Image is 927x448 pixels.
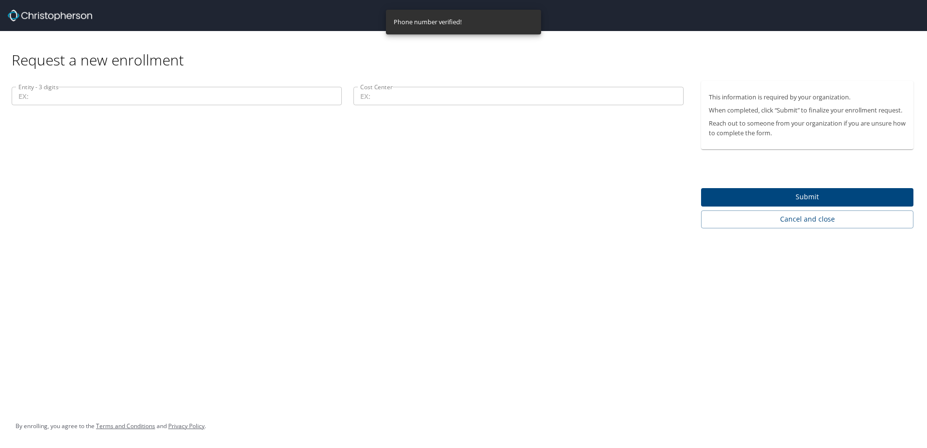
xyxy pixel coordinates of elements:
a: Privacy Policy [168,422,205,430]
input: EX: [12,87,342,105]
button: Cancel and close [701,210,913,228]
div: Phone number verified! [394,13,462,32]
img: cbt logo [8,10,92,21]
button: Submit [701,188,913,207]
p: Reach out to someone from your organization if you are unsure how to complete the form. [709,119,906,137]
span: Cancel and close [709,213,906,225]
input: EX: [353,87,684,105]
p: When completed, click “Submit” to finalize your enrollment request. [709,106,906,115]
div: Request a new enrollment [12,31,921,69]
a: Terms and Conditions [96,422,155,430]
p: This information is required by your organization. [709,93,906,102]
div: By enrolling, you agree to the and . [16,414,206,438]
span: Submit [709,191,906,203]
